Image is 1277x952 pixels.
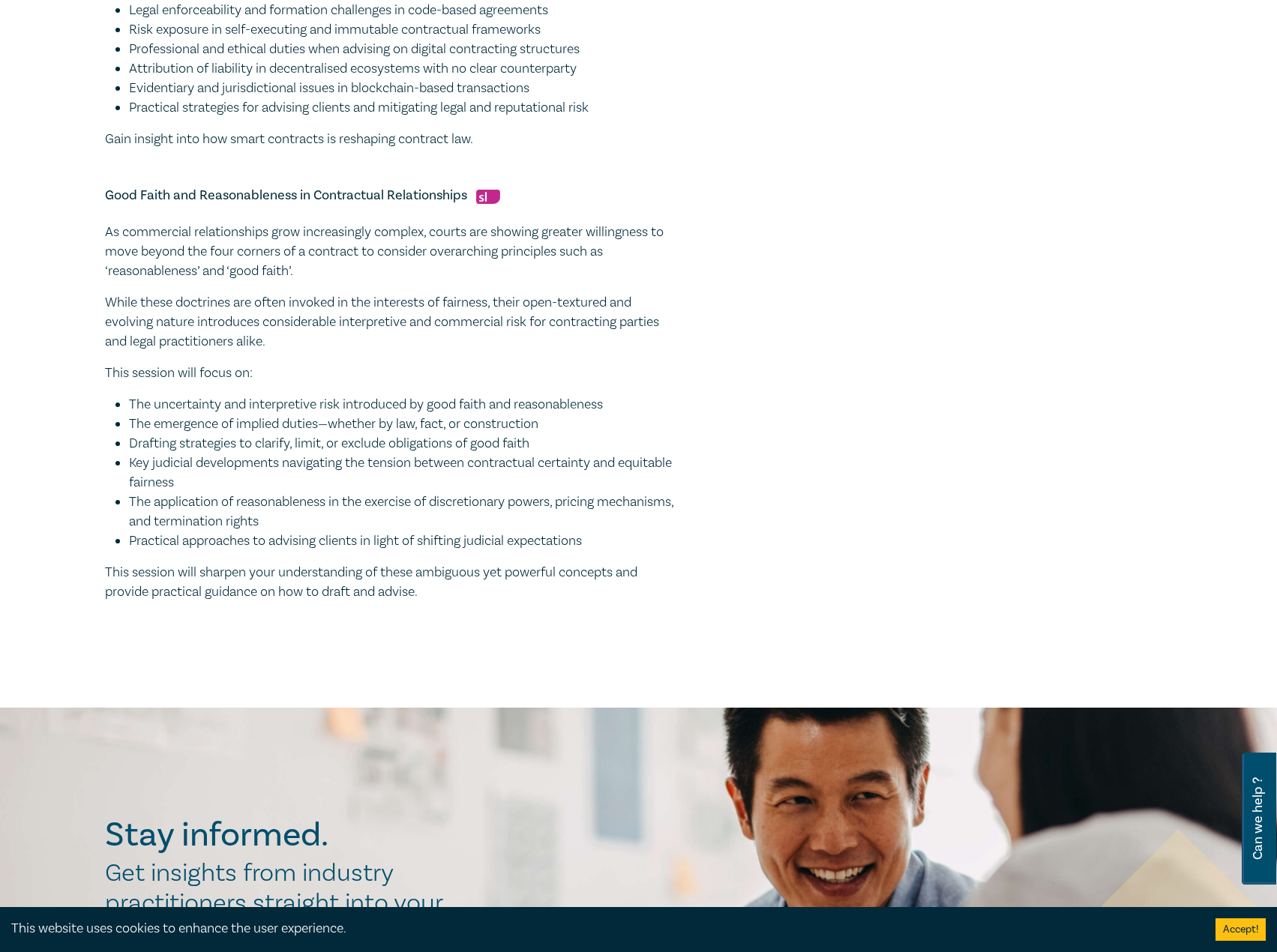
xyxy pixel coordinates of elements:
[11,919,1193,939] div: This website uses cookies to enhance the user experience.
[129,98,675,118] li: Practical strategies for advising clients and mitigating legal and reputational risk
[105,816,459,855] h2: Stay informed.
[1251,762,1265,876] span: Can we help ?
[129,531,675,551] li: Practical approaches to advising clients in light of shifting judicial expectations
[105,364,675,383] p: This session will focus on:
[129,1,675,20] li: Legal enforceability and formation challenges in code-based agreements
[1216,918,1266,941] button: Accept cookies
[105,187,675,205] h5: Good Faith and Reasonableness in Contractual Relationships
[129,415,675,434] li: The emergence of implied duties—whether by law, fact, or construction
[129,59,675,79] li: Attribution of liability in decentralised ecosystems with no clear counterparty
[129,40,675,59] li: Professional and ethical duties when advising on digital contracting structures
[105,223,675,281] p: As commercial relationships grow increasingly complex, courts are showing greater willingness to ...
[105,563,675,602] p: This session will sharpen your understanding of these ambiguous yet powerful concepts and provide...
[476,190,500,204] img: Substantive Law
[105,293,675,352] p: While these doctrines are often invoked in the interests of fairness, their open-textured and evo...
[105,858,459,948] h2: Get insights from industry practitioners straight into your inbox.
[129,434,675,454] li: Drafting strategies to clarify, limit, or exclude obligations of good faith
[129,454,675,492] li: Key judicial developments navigating the tension between contractual certainty and equitable fair...
[129,395,675,415] li: The uncertainty and interpretive risk introduced by good faith and reasonableness
[129,79,675,98] li: Evidentiary and jurisdictional issues in blockchain-based transactions
[129,20,675,40] li: Risk exposure in self-executing and immutable contractual frameworks
[105,130,675,149] p: Gain insight into how smart contracts is reshaping contract law.
[129,492,675,531] li: The application of reasonableness in the exercise of discretionary powers, pricing mechanisms, an...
